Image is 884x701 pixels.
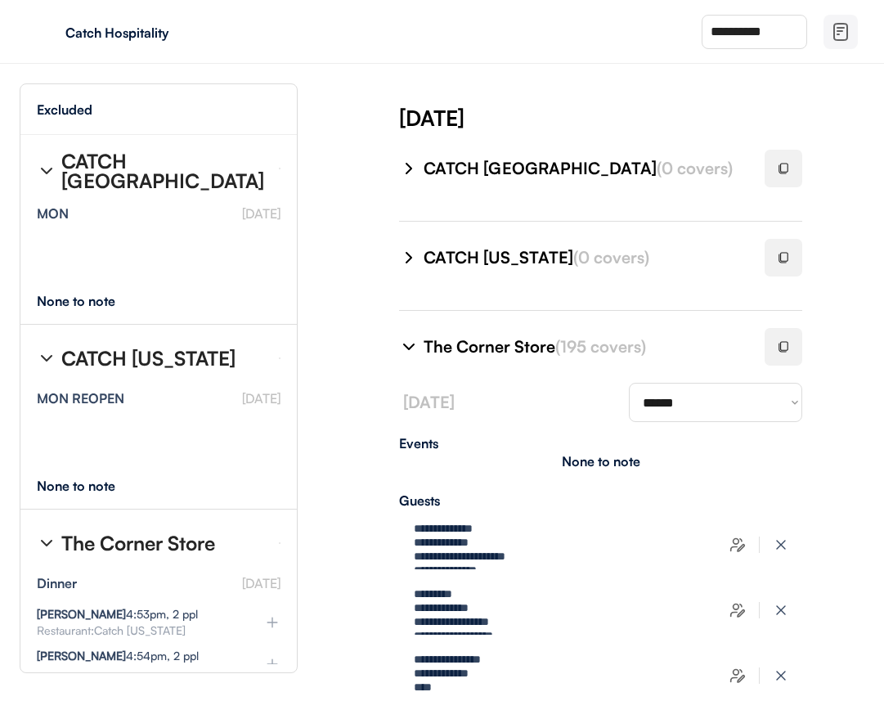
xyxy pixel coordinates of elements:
[37,207,69,220] div: MON
[37,607,126,621] strong: [PERSON_NAME]
[399,494,802,507] div: Guests
[242,205,280,222] font: [DATE]
[61,151,266,191] div: CATCH [GEOGRAPHIC_DATA]
[399,437,802,450] div: Events
[773,602,789,618] img: x-close%20%283%29.svg
[264,656,280,672] img: plus%20%281%29.svg
[399,103,884,133] div: [DATE]
[37,625,238,636] div: Restaurant:Catch [US_STATE]
[37,577,77,590] div: Dinner
[37,649,126,663] strong: [PERSON_NAME]
[729,602,746,618] img: users-edit.svg
[831,22,850,42] img: file-02.svg
[37,348,56,368] img: chevron-right%20%281%29.svg
[399,337,419,357] img: chevron-right%20%281%29.svg
[424,335,745,358] div: The Corner Store
[65,26,271,39] div: Catch Hospitality
[37,479,146,492] div: None to note
[37,161,56,181] img: chevron-right%20%281%29.svg
[37,609,198,620] div: 4:53pm, 2 ppl
[37,103,92,116] div: Excluded
[61,348,236,368] div: CATCH [US_STATE]
[242,575,280,591] font: [DATE]
[555,336,646,357] font: (195 covers)
[399,159,419,178] img: chevron-right%20%281%29.svg
[37,533,56,553] img: chevron-right%20%281%29.svg
[242,390,280,407] font: [DATE]
[773,667,789,684] img: x-close%20%283%29.svg
[573,247,649,267] font: (0 covers)
[37,392,124,405] div: MON REOPEN
[403,392,455,412] font: [DATE]
[562,455,640,468] div: None to note
[729,537,746,553] img: users-edit.svg
[33,19,59,45] img: yH5BAEAAAAALAAAAAABAAEAAAIBRAA7
[424,157,745,180] div: CATCH [GEOGRAPHIC_DATA]
[37,294,146,308] div: None to note
[773,537,789,553] img: x-close%20%283%29.svg
[264,614,280,631] img: plus%20%281%29.svg
[37,650,199,662] div: 4:54pm, 2 ppl
[424,246,745,269] div: CATCH [US_STATE]
[61,533,215,553] div: The Corner Store
[399,248,419,267] img: chevron-right%20%281%29.svg
[729,667,746,684] img: users-edit.svg
[657,158,733,178] font: (0 covers)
